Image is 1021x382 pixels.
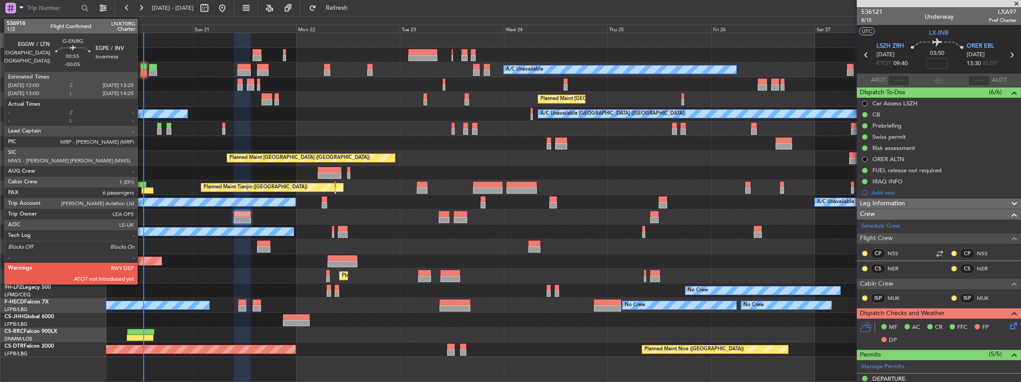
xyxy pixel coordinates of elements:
div: A/C Unavailable [GEOGRAPHIC_DATA] ([GEOGRAPHIC_DATA]) [540,107,685,120]
div: [DATE] [108,18,123,25]
div: No Crew [743,299,764,312]
span: CR [935,323,942,332]
a: T7-LZZIPraetor 600 [4,196,53,202]
span: (5/5) [989,349,1002,359]
div: CS [871,264,885,274]
div: CB [872,111,880,118]
div: Sun 21 [193,25,296,33]
div: Sat 27 [815,25,918,33]
span: T7-DYN [4,241,25,246]
span: [DATE] [967,50,985,59]
span: G-FOMO [4,49,27,54]
span: Refresh [318,5,356,11]
span: F-HECD [4,299,24,305]
a: EGLF/FAB [4,129,28,136]
span: G-VNOR [4,152,26,158]
div: Planned Maint [GEOGRAPHIC_DATA] ([GEOGRAPHIC_DATA]) [540,92,681,106]
span: FFC [957,323,967,332]
a: [PERSON_NAME]/QSA [4,233,57,239]
a: LFPB/LBG [4,262,28,269]
div: Car Access LSZH [872,100,917,107]
span: FP [982,323,989,332]
span: CS-JHH [4,314,24,320]
div: No Crew [625,299,645,312]
a: LGAV/ATH [4,144,29,151]
a: NER [977,265,997,273]
a: EGGW/LTN [4,56,31,62]
span: 9H-LPZ [4,285,22,290]
div: Prebriefing [872,122,901,129]
a: G-LEGCLegacy 600 [4,108,52,113]
input: Trip Number [27,1,79,15]
button: UTC [859,27,875,35]
a: Manage Permits [861,362,905,371]
span: 09:40 [893,59,908,68]
span: Dispatch To-Dos [860,87,905,98]
div: Sat 20 [89,25,192,33]
a: 9H-LPZLegacy 500 [4,285,51,290]
a: EDLW/DTM [4,218,31,224]
a: G-VNORChallenger 650 [4,152,65,158]
a: T7-FFIFalcon 7X [4,182,45,187]
span: ATOT [871,76,886,85]
div: FUEL release not required [872,166,942,174]
a: EGLF/FAB [4,203,28,210]
span: LX-AOA [4,226,25,231]
span: Cabin Crew [860,279,893,289]
a: F-HECDFalcon 7X [4,299,49,305]
span: T7-EAGL [4,255,26,261]
a: CS-RRCFalcon 900LX [4,329,57,334]
a: LFPB/LBG [4,306,28,313]
div: ISP [960,293,975,303]
span: (6/6) [989,87,1002,97]
a: EGSS/STN [4,71,28,77]
a: LFMD/CEQ [4,291,30,298]
a: LX-AOACitation Mustang [4,226,68,231]
span: [DATE] - [DATE] [152,4,194,12]
div: Thu 25 [607,25,711,33]
div: Planned Maint Tianjin ([GEOGRAPHIC_DATA]) [203,181,307,194]
div: Mon 22 [296,25,400,33]
span: T7-LZZI [4,196,23,202]
span: G-JAGA [4,93,25,99]
div: Planned Maint [GEOGRAPHIC_DATA] ([GEOGRAPHIC_DATA]) [229,151,370,165]
a: G-GARECessna Citation XLS+ [4,79,78,84]
button: Refresh [305,1,358,15]
a: T7-BREChallenger 604 [4,167,61,172]
div: Underway [925,12,954,21]
div: A/C Unavailable [GEOGRAPHIC_DATA] ([GEOGRAPHIC_DATA]) [817,195,962,209]
a: LFPB/LBG [4,350,28,357]
input: --:-- [888,75,909,86]
span: LX-INB [4,211,22,216]
a: NSS [888,249,908,257]
a: EGGW/LTN [4,115,31,121]
a: DNMM/LOS [4,336,32,342]
span: G-SPCY [4,137,24,143]
div: IRAQ INFO [872,178,903,185]
span: G-LEGC [4,108,24,113]
a: LX-INBFalcon 900EX EASy II [4,211,75,216]
a: T7-DYNChallenger 604 [4,241,63,246]
a: EGGW/LTN [4,100,31,107]
span: G-ENRG [4,64,25,69]
span: 13:30 [967,59,981,68]
span: 536121 [861,7,883,17]
a: MUK [888,294,908,302]
a: EVRA/RIX [4,247,27,254]
a: VHHH/HKG [4,188,31,195]
span: 8/15 [861,17,883,24]
div: ISP [871,293,885,303]
span: CS-DTR [4,344,24,349]
div: ORER ALTN [872,155,904,163]
div: Fri 26 [711,25,815,33]
span: ETOT [876,59,891,68]
button: Only With Activity [10,17,97,32]
div: Tue 23 [400,25,503,33]
a: G-JAGAPhenom 300 [4,93,56,99]
a: G-SIRSCitation Excel [4,123,56,128]
span: Flight Crew [860,233,893,244]
a: G-ENRGPraetor 600 [4,64,55,69]
span: Crew [860,209,875,220]
div: CP [960,249,975,258]
a: T7-EMIHawker 900XP [4,270,59,275]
